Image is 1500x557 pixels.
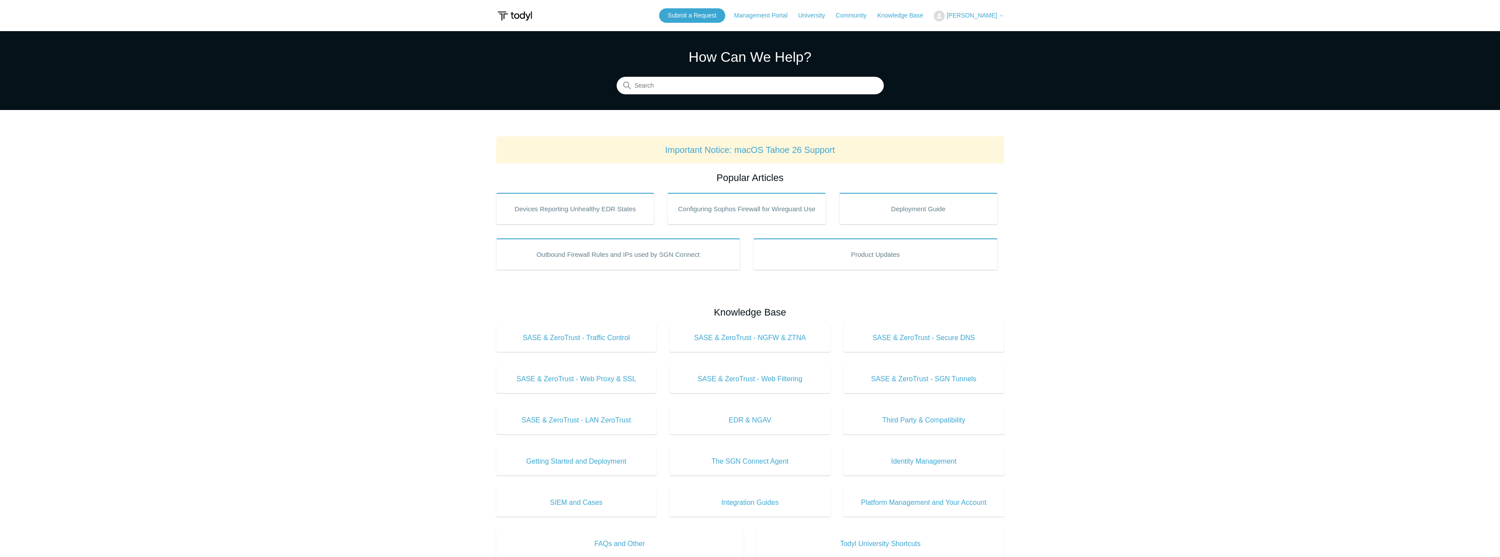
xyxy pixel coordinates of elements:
[877,11,932,20] a: Knowledge Base
[496,365,657,393] a: SASE & ZeroTrust - Web Proxy & SSL
[496,238,741,270] a: Outbound Firewall Rules and IPs used by SGN Connect
[770,539,991,549] span: Todyl University Shortcuts
[509,539,731,549] span: FAQs and Other
[670,447,830,475] a: The SGN Connect Agent
[659,8,725,23] a: Submit a Request
[844,324,1004,352] a: SASE & ZeroTrust - Secure DNS
[857,333,991,343] span: SASE & ZeroTrust - Secure DNS
[496,489,657,517] a: SIEM and Cases
[670,406,830,434] a: EDR & NGAV
[836,11,875,20] a: Community
[844,489,1004,517] a: Platform Management and Your Account
[683,456,817,467] span: The SGN Connect Agent
[844,365,1004,393] a: SASE & ZeroTrust - SGN Tunnels
[857,415,991,426] span: Third Party & Compatibility
[683,333,817,343] span: SASE & ZeroTrust - NGFW & ZTNA
[683,415,817,426] span: EDR & NGAV
[857,374,991,384] span: SASE & ZeroTrust - SGN Tunnels
[509,497,644,508] span: SIEM and Cases
[617,46,884,67] h1: How Can We Help?
[753,238,998,270] a: Product Updates
[496,305,1004,319] h2: Knowledge Base
[683,497,817,508] span: Integration Guides
[798,11,833,20] a: University
[844,406,1004,434] a: Third Party & Compatibility
[946,12,997,19] span: [PERSON_NAME]
[509,456,644,467] span: Getting Started and Deployment
[857,497,991,508] span: Platform Management and Your Account
[934,11,1004,21] button: [PERSON_NAME]
[496,193,655,224] a: Devices Reporting Unhealthy EDR States
[667,193,826,224] a: Configuring Sophos Firewall for Wireguard Use
[496,170,1004,185] h2: Popular Articles
[509,415,644,426] span: SASE & ZeroTrust - LAN ZeroTrust
[857,456,991,467] span: Identity Management
[683,374,817,384] span: SASE & ZeroTrust - Web Filtering
[734,11,796,20] a: Management Portal
[509,374,644,384] span: SASE & ZeroTrust - Web Proxy & SSL
[617,77,884,95] input: Search
[665,145,835,155] a: Important Notice: macOS Tahoe 26 Support
[509,333,644,343] span: SASE & ZeroTrust - Traffic Control
[496,447,657,475] a: Getting Started and Deployment
[496,8,533,24] img: Todyl Support Center Help Center home page
[844,447,1004,475] a: Identity Management
[670,324,830,352] a: SASE & ZeroTrust - NGFW & ZTNA
[839,193,998,224] a: Deployment Guide
[670,489,830,517] a: Integration Guides
[496,324,657,352] a: SASE & ZeroTrust - Traffic Control
[496,406,657,434] a: SASE & ZeroTrust - LAN ZeroTrust
[670,365,830,393] a: SASE & ZeroTrust - Web Filtering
